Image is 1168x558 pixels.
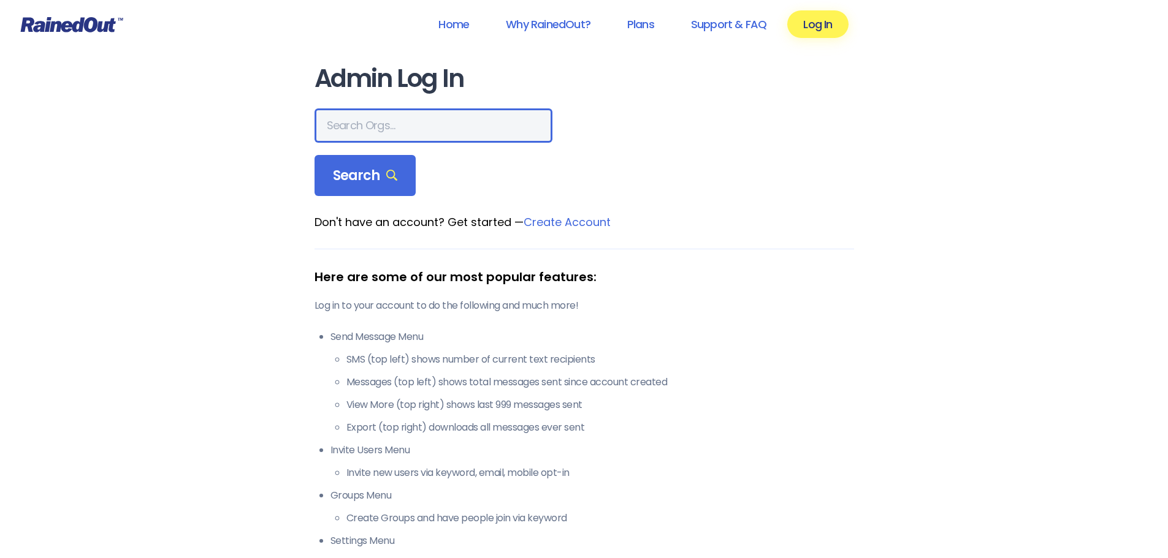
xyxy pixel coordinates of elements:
li: Messages (top left) shows total messages sent since account created [346,375,854,390]
li: Send Message Menu [330,330,854,435]
a: Home [422,10,485,38]
li: Export (top right) downloads all messages ever sent [346,420,854,435]
span: Search [333,167,398,184]
h1: Admin Log In [315,65,854,92]
a: Support & FAQ [675,10,782,38]
li: View More (top right) shows last 999 messages sent [346,398,854,412]
a: Log In [787,10,848,38]
li: Invite new users via keyword, email, mobile opt-in [346,466,854,480]
li: Create Groups and have people join via keyword [346,511,854,526]
p: Log in to your account to do the following and much more! [315,298,854,313]
li: Invite Users Menu [330,443,854,480]
a: Plans [611,10,670,38]
input: Search Orgs… [315,108,552,143]
div: Here are some of our most popular features: [315,268,854,286]
a: Create Account [524,214,611,230]
li: Groups Menu [330,488,854,526]
a: Why RainedOut? [490,10,606,38]
div: Search [315,155,416,197]
li: SMS (top left) shows number of current text recipients [346,352,854,367]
